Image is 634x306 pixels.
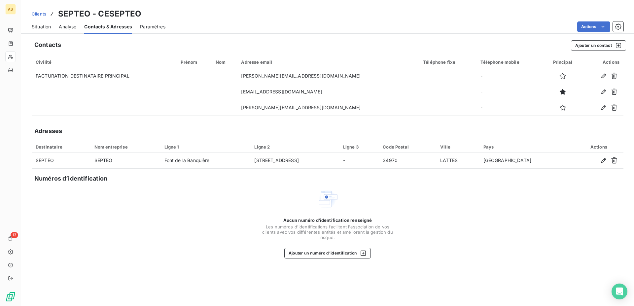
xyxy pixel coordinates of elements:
[250,153,339,169] td: [STREET_ADDRESS]
[479,153,574,169] td: [GEOGRAPHIC_DATA]
[34,40,61,50] h5: Contacts
[32,153,90,169] td: SEPTEO
[36,144,87,150] div: Destinataire
[59,23,76,30] span: Analyse
[343,144,375,150] div: Ligne 3
[262,224,394,240] span: Les numéros d'identifications facilitent l'association de vos clients avec vos différentes entité...
[254,144,335,150] div: Ligne 2
[480,59,539,65] div: Téléphone mobile
[32,68,177,84] td: FACTURATION DESTINATAIRE PRINCIPAL
[476,100,543,116] td: -
[476,68,543,84] td: -
[383,144,432,150] div: Code Postal
[283,218,372,223] span: Aucun numéro d’identification renseigné
[317,188,338,210] img: Empty state
[483,144,570,150] div: Pays
[436,153,479,169] td: LATTES
[237,68,419,84] td: [PERSON_NAME][EMAIL_ADDRESS][DOMAIN_NAME]
[379,153,436,169] td: 34970
[216,59,233,65] div: Nom
[284,248,371,258] button: Ajouter un numéro d’identification
[164,144,247,150] div: Ligne 1
[84,23,132,30] span: Contacts & Adresses
[5,4,16,15] div: AS
[237,100,419,116] td: [PERSON_NAME][EMAIL_ADDRESS][DOMAIN_NAME]
[140,23,165,30] span: Paramètres
[547,59,578,65] div: Principal
[476,84,543,100] td: -
[5,291,16,302] img: Logo LeanPay
[577,21,610,32] button: Actions
[578,144,619,150] div: Actions
[11,232,18,238] span: 13
[339,153,379,169] td: -
[181,59,207,65] div: Prénom
[237,84,419,100] td: [EMAIL_ADDRESS][DOMAIN_NAME]
[36,59,173,65] div: Civilité
[90,153,160,169] td: SEPTEO
[32,11,46,17] a: Clients
[160,153,251,169] td: Font de la Banquière
[241,59,415,65] div: Adresse email
[34,126,62,136] h5: Adresses
[440,144,475,150] div: Ville
[612,284,627,299] div: Open Intercom Messenger
[94,144,157,150] div: Nom entreprise
[58,8,142,20] h3: SEPTEO - CESEPTEO
[586,59,619,65] div: Actions
[34,174,108,183] h5: Numéros d’identification
[423,59,473,65] div: Téléphone fixe
[32,23,51,30] span: Situation
[571,40,626,51] button: Ajouter un contact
